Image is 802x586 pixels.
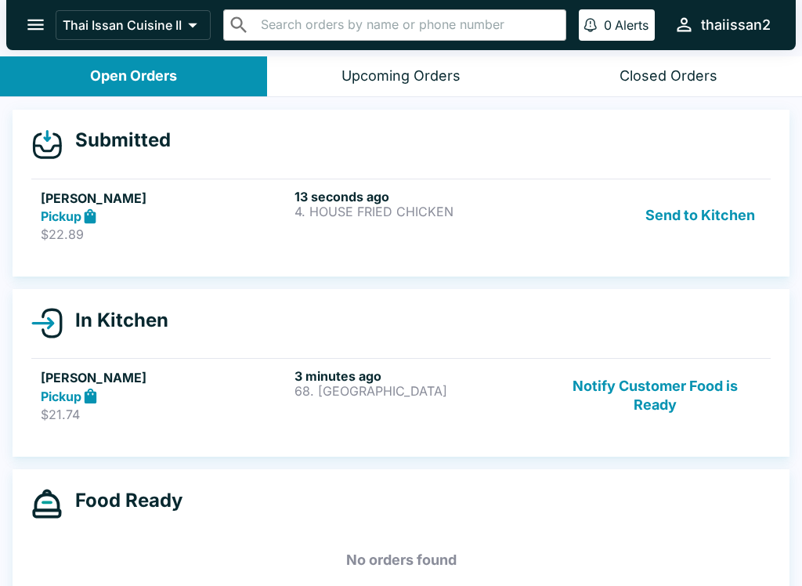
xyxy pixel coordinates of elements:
p: $21.74 [41,407,288,422]
p: 68. [GEOGRAPHIC_DATA] [294,384,542,398]
h4: In Kitchen [63,309,168,332]
h6: 3 minutes ago [294,368,542,384]
p: Alerts [615,17,648,33]
strong: Pickup [41,389,81,404]
div: Closed Orders [620,67,717,85]
a: [PERSON_NAME]Pickup$21.743 minutes ago68. [GEOGRAPHIC_DATA]Notify Customer Food is Ready [31,358,771,432]
button: open drawer [16,5,56,45]
p: 4. HOUSE FRIED CHICKEN [294,204,542,219]
button: thaiissan2 [667,8,777,42]
h4: Food Ready [63,489,182,512]
button: Send to Kitchen [639,189,761,243]
div: Upcoming Orders [341,67,461,85]
div: thaiissan2 [701,16,771,34]
h5: [PERSON_NAME] [41,189,288,208]
button: Notify Customer Food is Ready [549,368,761,422]
p: Thai Issan Cuisine II [63,17,182,33]
strong: Pickup [41,208,81,224]
p: $22.89 [41,226,288,242]
button: Thai Issan Cuisine II [56,10,211,40]
h5: [PERSON_NAME] [41,368,288,387]
a: [PERSON_NAME]Pickup$22.8913 seconds ago4. HOUSE FRIED CHICKENSend to Kitchen [31,179,771,252]
h6: 13 seconds ago [294,189,542,204]
p: 0 [604,17,612,33]
input: Search orders by name or phone number [256,14,559,36]
div: Open Orders [90,67,177,85]
h4: Submitted [63,128,171,152]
